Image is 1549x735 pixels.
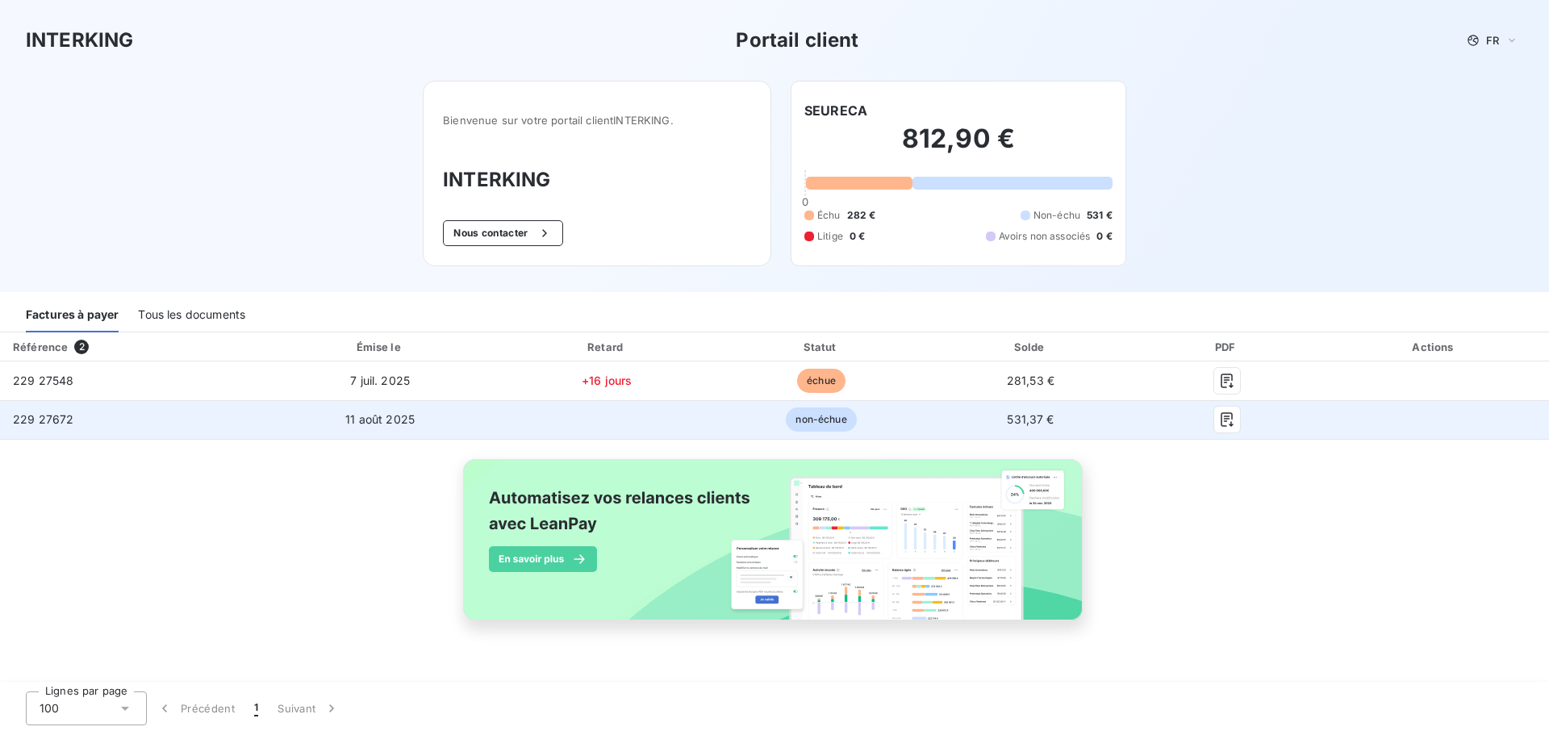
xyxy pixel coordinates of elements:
h3: INTERKING [443,165,751,194]
span: 0 [802,195,808,208]
span: Échu [817,208,841,223]
span: +16 jours [582,374,632,387]
span: 282 € [847,208,876,223]
span: Avoirs non associés [999,229,1091,244]
div: PDF [1138,339,1317,355]
span: non-échue [786,407,856,432]
span: 0 € [850,229,865,244]
button: Précédent [147,691,244,725]
span: Litige [817,229,843,244]
h6: SEURECA [804,101,867,120]
span: 11 août 2025 [345,412,415,426]
div: Retard [502,339,712,355]
span: 7 juil. 2025 [350,374,410,387]
div: Référence [13,340,68,353]
span: 100 [40,700,59,716]
div: Tous les documents [138,299,245,332]
span: 1 [254,700,258,716]
div: Statut [719,339,925,355]
span: 229 27672 [13,412,73,426]
span: 229 27548 [13,374,73,387]
button: Suivant [268,691,349,725]
div: Actions [1323,339,1546,355]
h3: Portail client [736,26,858,55]
h2: 812,90 € [804,123,1113,171]
span: 281,53 € [1007,374,1054,387]
span: 0 € [1096,229,1112,244]
div: Émise le [265,339,495,355]
span: Bienvenue sur votre portail client INTERKING . [443,114,751,127]
h3: INTERKING [26,26,133,55]
button: Nous contacter [443,220,562,246]
span: FR [1486,34,1499,47]
span: 2 [74,340,89,354]
span: échue [797,369,845,393]
span: 531 € [1087,208,1113,223]
div: Factures à payer [26,299,119,332]
span: 531,37 € [1007,412,1054,426]
button: 1 [244,691,268,725]
img: banner [449,449,1100,648]
span: Non-échu [1033,208,1080,223]
div: Solde [930,339,1130,355]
